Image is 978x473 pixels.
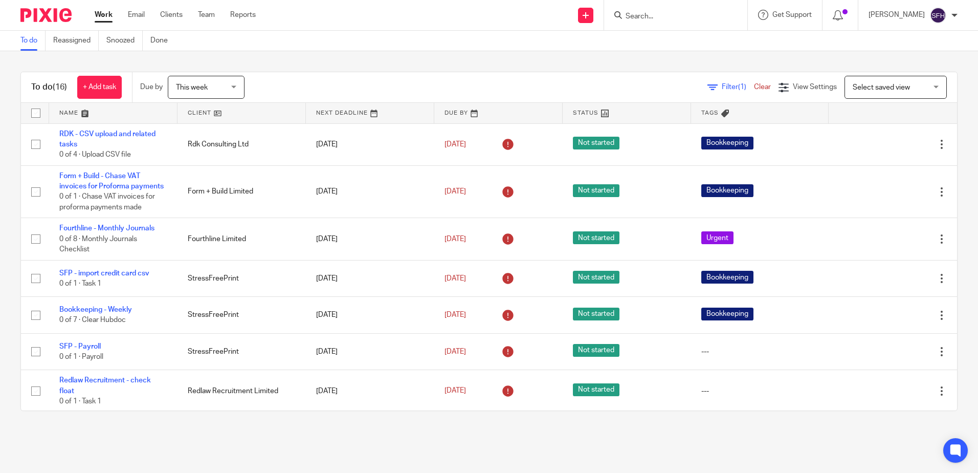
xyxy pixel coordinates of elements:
td: Rdk Consulting Ltd [177,123,306,165]
span: 0 of 1 · Payroll [59,353,103,360]
a: Snoozed [106,31,143,51]
span: Bookkeeping [701,308,753,320]
span: Bookkeeping [701,137,753,149]
span: [DATE] [444,311,466,318]
span: Not started [573,344,619,357]
span: 0 of 4 · Upload CSV file [59,151,131,158]
span: Not started [573,308,619,320]
a: Done [150,31,175,51]
td: StressFreePrint [177,297,306,333]
a: Clients [160,10,183,20]
div: --- [701,386,818,396]
span: 0 of 7 · Clear Hubdoc [59,317,126,324]
td: [DATE] [306,165,434,218]
span: Not started [573,137,619,149]
span: (1) [738,83,746,91]
img: svg%3E [930,7,946,24]
a: SFP - import credit card csv [59,270,149,277]
span: Not started [573,271,619,284]
span: 0 of 1 · Task 1 [59,280,101,287]
a: Reassigned [53,31,99,51]
a: RDK - CSV upload and related tasks [59,131,155,148]
span: Urgent [701,231,733,244]
span: Tags [701,110,719,116]
a: Team [198,10,215,20]
span: 0 of 1 · Chase VAT invoices for proforma payments made [59,193,155,211]
a: Work [95,10,113,20]
td: [DATE] [306,218,434,260]
a: Reports [230,10,256,20]
span: This week [176,84,208,91]
input: Search [625,12,717,21]
span: 0 of 1 · Task 1 [59,398,101,405]
p: Due by [140,82,163,92]
td: [DATE] [306,297,434,333]
span: [DATE] [444,188,466,195]
img: Pixie [20,8,72,22]
span: Select saved view [853,84,910,91]
td: Fourthline Limited [177,218,306,260]
td: [DATE] [306,260,434,296]
span: [DATE] [444,275,466,282]
td: Form + Build Limited [177,165,306,218]
a: Form + Build - Chase VAT invoices for Proforma payments [59,173,164,190]
a: Bookkeeping - Weekly [59,306,132,313]
a: Email [128,10,145,20]
td: [DATE] [306,123,434,165]
span: [DATE] [444,235,466,243]
a: Clear [754,83,771,91]
td: StressFreePrint [177,260,306,296]
a: Redlaw Recruitment - check float [59,377,151,394]
a: SFP - Payroll [59,343,101,350]
td: [DATE] [306,333,434,370]
a: To do [20,31,46,51]
a: + Add task [77,76,122,99]
a: Fourthline - Monthly Journals [59,225,154,232]
span: 0 of 8 · Monthly Journals Checklist [59,235,137,253]
span: [DATE] [444,348,466,355]
h1: To do [31,82,67,93]
div: --- [701,347,818,357]
td: StressFreePrint [177,333,306,370]
span: Bookkeeping [701,184,753,197]
span: Bookkeeping [701,271,753,284]
td: [DATE] [306,370,434,412]
span: Not started [573,184,619,197]
span: (16) [53,83,67,91]
span: Get Support [772,11,812,18]
span: Not started [573,231,619,244]
span: [DATE] [444,388,466,395]
span: Filter [722,83,754,91]
span: View Settings [793,83,837,91]
td: Redlaw Recruitment Limited [177,370,306,412]
span: Not started [573,383,619,396]
p: [PERSON_NAME] [869,10,925,20]
span: [DATE] [444,141,466,148]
